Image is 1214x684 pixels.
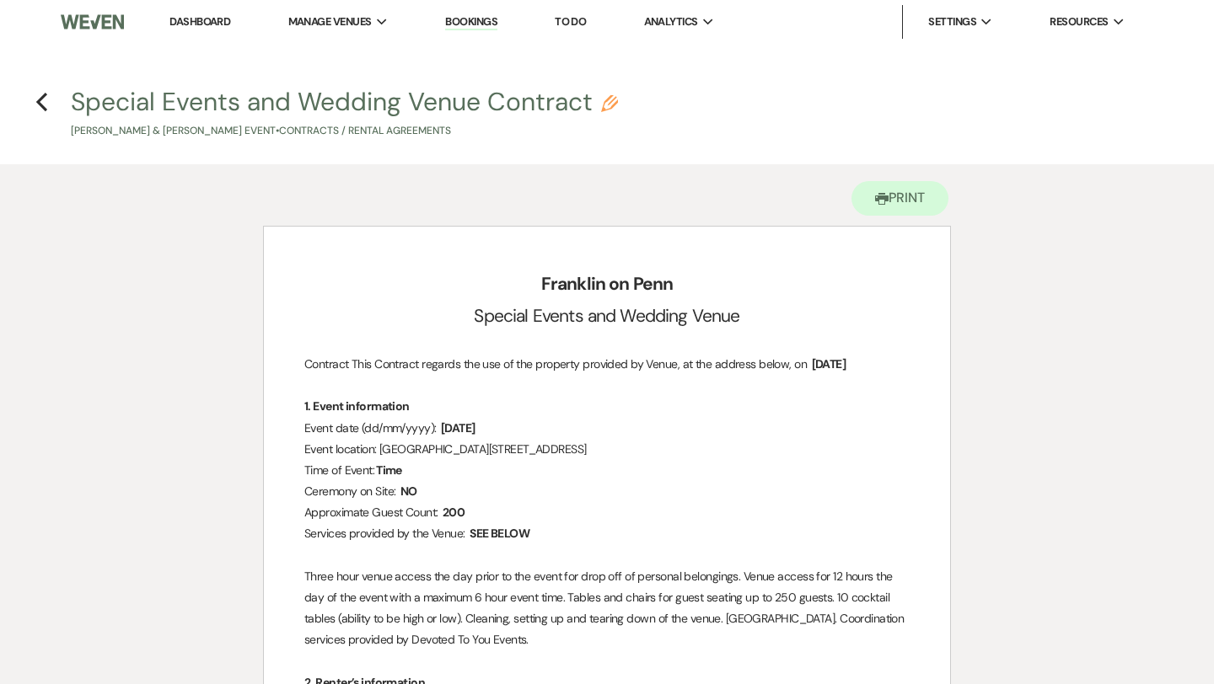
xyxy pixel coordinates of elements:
[304,418,910,439] p: Event date (dd/mm/yyyy):
[374,461,404,480] span: Time
[304,523,910,544] p: Services provided by the Venue:
[445,14,497,30] a: Bookings
[928,13,976,30] span: Settings
[439,419,477,438] span: [DATE]
[304,460,910,481] p: Time of Event:
[169,14,230,29] a: Dashboard
[555,14,586,29] a: To Do
[468,524,531,543] span: SEE BELOW
[304,502,910,523] p: Approximate Guest Count:
[1050,13,1108,30] span: Resources
[399,482,419,501] span: NO
[304,566,910,651] p: Three hour venue access the day prior to the event for drop off of personal belongings. Venue acc...
[644,13,698,30] span: Analytics
[304,354,910,375] p: Contract This Contract regards the use of the property provided by Venue, at the address below, on
[71,123,618,139] p: [PERSON_NAME] & [PERSON_NAME] Event • Contracts / Rental Agreements
[288,13,372,30] span: Manage Venues
[304,398,410,414] strong: 1. Event information
[541,272,674,296] strong: Franklin on Penn
[304,301,910,333] h2: Special Events and Wedding Venue
[851,181,948,216] button: Print
[304,439,910,460] p: Event location: [GEOGRAPHIC_DATA][STREET_ADDRESS]
[61,4,124,40] img: Weven Logo
[810,355,848,374] span: [DATE]
[71,89,618,139] button: Special Events and Wedding Venue Contract[PERSON_NAME] & [PERSON_NAME] Event•Contracts / Rental A...
[304,481,910,502] p: Ceremony on Site:
[441,503,466,522] span: 200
